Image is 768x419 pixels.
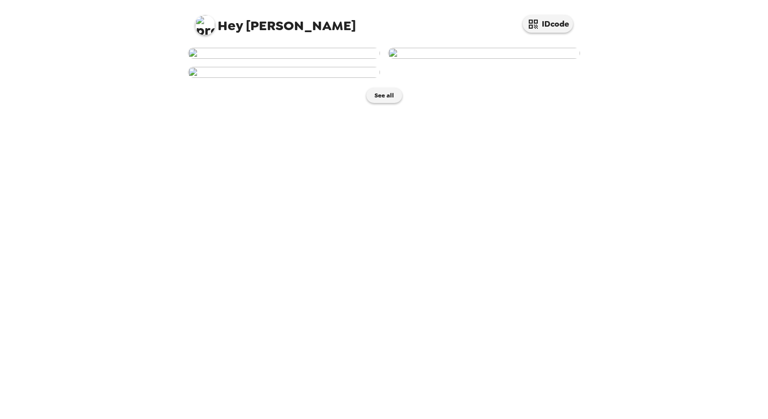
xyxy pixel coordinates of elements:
[195,15,215,35] img: profile pic
[218,17,243,35] span: Hey
[188,67,380,78] img: user-272651
[388,48,580,59] img: user-273773
[188,48,380,59] img: user-273811
[366,88,402,103] button: See all
[523,15,573,33] button: IDcode
[195,10,356,33] span: [PERSON_NAME]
